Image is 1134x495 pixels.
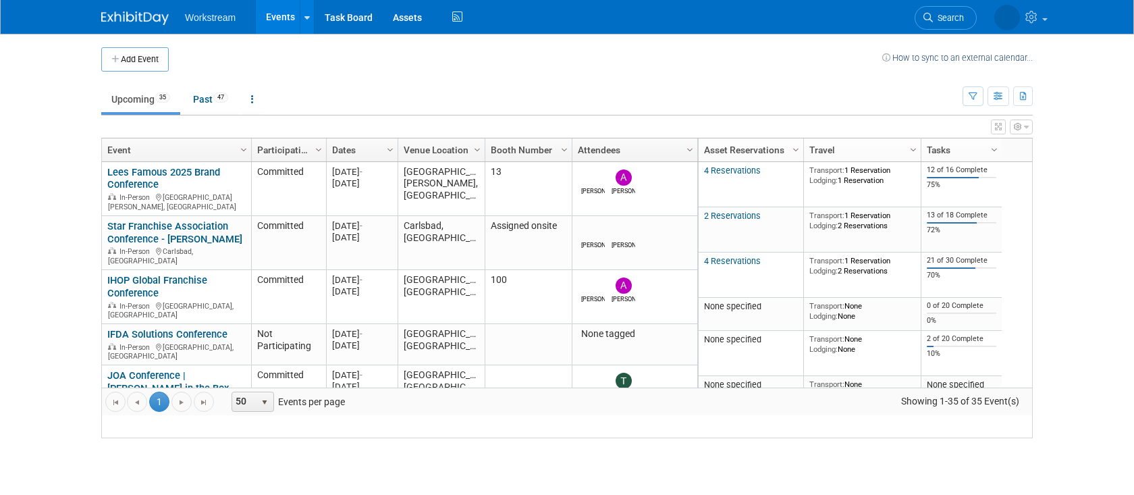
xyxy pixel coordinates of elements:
[107,328,227,340] a: IFDA Solutions Conference
[332,138,389,161] a: Dates
[108,247,116,254] img: In-Person Event
[927,165,997,175] div: 12 of 16 Complete
[119,247,154,256] span: In-Person
[988,138,1002,159] a: Column Settings
[332,328,391,340] div: [DATE]
[927,211,997,220] div: 13 of 18 Complete
[927,226,997,235] div: 72%
[176,397,187,408] span: Go to the next page
[127,392,147,412] a: Go to the previous page
[581,186,605,196] div: Xavier Montalvo
[107,138,242,161] a: Event
[215,392,358,412] span: Events per page
[809,344,838,354] span: Lodging:
[119,193,154,202] span: In-Person
[251,216,326,270] td: Committed
[259,397,270,408] span: select
[558,138,572,159] a: Column Settings
[107,191,245,211] div: [GEOGRAPHIC_DATA][PERSON_NAME], [GEOGRAPHIC_DATA]
[809,176,838,185] span: Lodging:
[360,370,362,380] span: -
[332,274,391,286] div: [DATE]
[237,138,252,159] a: Column Settings
[101,11,169,25] img: ExhibitDay
[612,294,635,304] div: Andrew Walters
[332,381,391,392] div: [DATE]
[927,316,997,325] div: 0%
[927,180,997,190] div: 75%
[927,334,997,344] div: 2 of 20 Complete
[108,343,116,350] img: In-Person Event
[107,274,207,299] a: IHOP Global Franchise Conference
[360,275,362,285] span: -
[908,145,919,155] span: Column Settings
[933,13,964,23] span: Search
[360,221,362,231] span: -
[683,138,698,159] a: Column Settings
[704,211,761,221] a: 2 Reservations
[585,170,601,186] img: Xavier Montalvo
[612,186,635,196] div: Andrew Walters
[398,324,485,365] td: [GEOGRAPHIC_DATA], [GEOGRAPHIC_DATA]
[107,369,229,394] a: JOA Conference | [PERSON_NAME] in the Box
[107,245,245,265] div: Carlsbad, [GEOGRAPHIC_DATA]
[107,220,242,245] a: Star Franchise Association Conference - [PERSON_NAME]
[398,216,485,270] td: Carlsbad, [GEOGRAPHIC_DATA]
[385,145,396,155] span: Column Settings
[581,294,605,304] div: Chris Connelly
[485,162,572,216] td: 13
[332,340,391,351] div: [DATE]
[704,138,794,161] a: Asset Reservations
[485,270,572,324] td: 100
[251,270,326,324] td: Committed
[194,392,214,412] a: Go to the last page
[251,365,326,419] td: Committed
[251,162,326,216] td: Committed
[809,211,916,230] div: 1 Reservation 2 Reservations
[485,216,572,270] td: Assigned onsite
[809,311,838,321] span: Lodging:
[585,278,601,294] img: Chris Connelly
[251,324,326,365] td: Not Participating
[809,266,838,276] span: Lodging:
[915,6,977,30] a: Search
[105,392,126,412] a: Go to the first page
[398,270,485,324] td: [GEOGRAPHIC_DATA], [GEOGRAPHIC_DATA]
[927,301,997,311] div: 0 of 20 Complete
[360,329,362,339] span: -
[398,162,485,216] td: [GEOGRAPHIC_DATA][PERSON_NAME], [GEOGRAPHIC_DATA]
[107,341,245,361] div: [GEOGRAPHIC_DATA], [GEOGRAPHIC_DATA]
[581,240,605,250] div: Jacob Davis
[704,165,761,176] a: 4 Reservations
[889,392,1032,411] span: Showing 1-35 of 35 Event(s)
[616,224,632,240] img: Jean Rocha
[809,380,844,389] span: Transport:
[257,138,317,161] a: Participation
[927,271,997,280] div: 70%
[927,349,997,359] div: 10%
[108,302,116,309] img: In-Person Event
[882,53,1033,63] a: How to sync to an external calendar...
[616,373,632,389] img: Tanner Michaelis
[578,328,691,340] div: None tagged
[332,178,391,189] div: [DATE]
[398,365,485,419] td: [GEOGRAPHIC_DATA], [GEOGRAPHIC_DATA]
[332,220,391,232] div: [DATE]
[790,145,801,155] span: Column Settings
[101,47,169,72] button: Add Event
[809,165,844,175] span: Transport:
[110,397,121,408] span: Go to the first page
[312,138,327,159] a: Column Settings
[107,166,220,191] a: Lees Famous 2025 Brand Conference
[789,138,804,159] a: Column Settings
[704,334,761,344] span: None specified
[107,300,245,320] div: [GEOGRAPHIC_DATA], [GEOGRAPHIC_DATA]
[578,138,688,161] a: Attendees
[616,278,632,294] img: Andrew Walters
[585,373,601,389] img: Jacob Davis
[616,170,632,186] img: Andrew Walters
[927,256,997,265] div: 21 of 30 Complete
[559,145,570,155] span: Column Settings
[809,380,916,399] div: None None
[809,301,844,311] span: Transport:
